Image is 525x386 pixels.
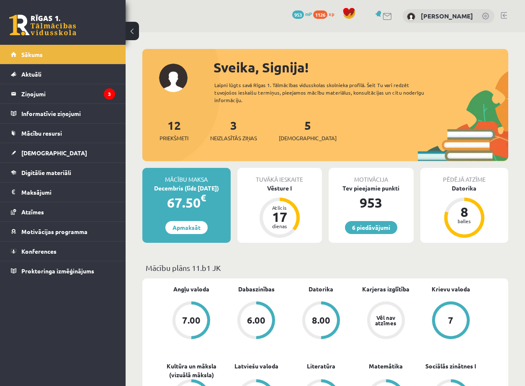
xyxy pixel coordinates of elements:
span: xp [329,10,334,17]
a: Latviešu valoda [234,362,278,371]
div: Motivācija [329,168,414,184]
a: Sociālās zinātnes I [425,362,476,371]
span: Atzīmes [21,208,44,216]
a: 3Neizlasītās ziņas [210,118,257,142]
span: Sākums [21,51,43,58]
div: 8.00 [312,316,330,325]
a: Maksājumi [11,183,115,202]
span: Aktuāli [21,70,41,78]
a: 7 [418,301,483,341]
a: Informatīvie ziņojumi [11,104,115,123]
div: 6.00 [247,316,265,325]
div: 17 [267,210,292,224]
a: 12Priekšmeti [160,118,188,142]
span: [DEMOGRAPHIC_DATA] [21,149,87,157]
a: Aktuāli [11,64,115,84]
a: [DEMOGRAPHIC_DATA] [11,143,115,162]
div: Datorika [420,184,509,193]
a: Literatūra [307,362,335,371]
i: 3 [104,88,115,100]
a: Dabaszinības [238,285,275,293]
a: Apmaksāt [165,221,208,234]
a: Matemātika [369,362,403,371]
div: 953 [329,193,414,213]
div: 67.50 [142,193,231,213]
div: 8 [452,205,477,219]
div: Sveika, Signija! [214,57,508,77]
a: Datorika [309,285,333,293]
span: Priekšmeti [160,134,188,142]
span: [DEMOGRAPHIC_DATA] [279,134,337,142]
a: Digitālie materiāli [11,163,115,182]
div: dienas [267,224,292,229]
div: Laipni lūgts savā Rīgas 1. Tālmācības vidusskolas skolnieka profilā. Šeit Tu vari redzēt tuvojošo... [214,81,434,104]
a: Ziņojumi3 [11,84,115,103]
span: € [201,192,206,204]
span: 953 [292,10,304,19]
legend: Informatīvie ziņojumi [21,104,115,123]
a: Sākums [11,45,115,64]
div: Vēsture I [237,184,322,193]
a: Vēsture I Atlicis 17 dienas [237,184,322,239]
div: Pēdējā atzīme [420,168,509,184]
a: Rīgas 1. Tālmācības vidusskola [9,15,76,36]
a: Angļu valoda [173,285,209,293]
div: Tuvākā ieskaite [237,168,322,184]
span: mP [305,10,312,17]
span: Neizlasītās ziņas [210,134,257,142]
a: Karjeras izglītība [362,285,409,293]
div: 7 [448,316,453,325]
a: Krievu valoda [432,285,470,293]
a: 6 piedāvājumi [345,221,397,234]
span: Digitālie materiāli [21,169,71,176]
span: Proktoringa izmēģinājums [21,267,94,275]
legend: Ziņojumi [21,84,115,103]
a: 5[DEMOGRAPHIC_DATA] [279,118,337,142]
img: Signija Fazekaša [407,13,415,21]
div: Vēl nav atzīmes [374,315,398,326]
a: 1126 xp [313,10,338,17]
a: 8.00 [289,301,354,341]
span: Konferences [21,247,57,255]
a: Vēl nav atzīmes [353,301,418,341]
span: Mācību resursi [21,129,62,137]
a: Mācību resursi [11,124,115,143]
legend: Maksājumi [21,183,115,202]
a: 7.00 [159,301,224,341]
a: Konferences [11,242,115,261]
a: 6.00 [224,301,289,341]
a: 953 mP [292,10,312,17]
div: balles [452,219,477,224]
div: Mācību maksa [142,168,231,184]
p: Mācību plāns 11.b1 JK [146,262,505,273]
a: Atzīmes [11,202,115,221]
a: Datorika 8 balles [420,184,509,239]
a: Motivācijas programma [11,222,115,241]
div: Atlicis [267,205,292,210]
span: 1126 [313,10,327,19]
span: Motivācijas programma [21,228,87,235]
div: 7.00 [182,316,201,325]
a: Proktoringa izmēģinājums [11,261,115,280]
div: Decembris (līdz [DATE]) [142,184,231,193]
div: Tev pieejamie punkti [329,184,414,193]
a: Kultūra un māksla (vizuālā māksla) [159,362,224,379]
a: [PERSON_NAME] [421,12,473,20]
